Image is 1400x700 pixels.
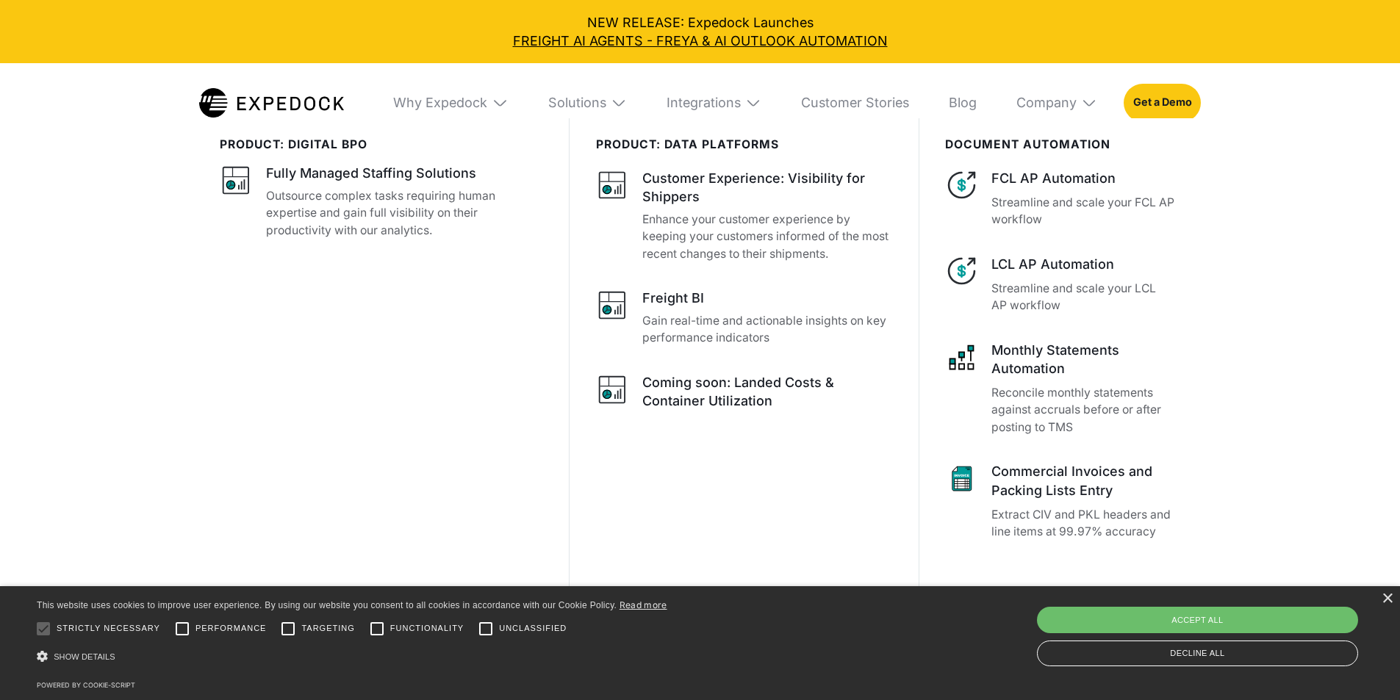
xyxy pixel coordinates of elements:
span: Strictly necessary [57,622,160,635]
div: Solutions [548,95,606,111]
div: document automation [945,138,1180,152]
a: Freight BIGain real-time and actionable insights on key performance indicators [596,289,892,347]
div: Company [1016,95,1077,111]
div: Decline all [1037,641,1358,666]
span: This website uses cookies to improve user experience. By using our website you consent to all coo... [37,600,617,610]
a: FREIGHT AI AGENTS - FREYA & AI OUTLOOK AUTOMATION [13,32,1387,50]
p: Enhance your customer experience by keeping your customers informed of the most recent changes to... [642,211,892,263]
p: Reconcile monthly statements against accruals before or after posting to TMS [991,384,1180,436]
div: Integrations [653,63,775,142]
span: Performance [195,622,267,635]
a: Blog [936,63,990,142]
div: Company [1003,63,1110,142]
a: Customer Stories [788,63,922,142]
p: Streamline and scale your FCL AP workflow [991,194,1180,228]
div: Accept all [1037,607,1358,633]
div: Commercial Invoices and Packing Lists Entry [991,462,1180,499]
div: NEW RELEASE: Expedock Launches [13,13,1387,50]
div: Integrations [667,95,741,111]
div: LCL AP Automation [991,255,1180,273]
span: Functionality [390,622,464,635]
a: Commercial Invoices and Packing Lists EntryExtract CIV and PKL headers and line items at 99.97% a... [945,462,1180,540]
div: Freight BI [642,289,704,307]
div: Customer Experience: Visibility for Shippers [642,169,892,206]
div: Fully Managed Staffing Solutions [266,164,476,182]
iframe: Chat Widget [1327,629,1400,700]
a: FCL AP AutomationStreamline and scale your FCL AP workflow [945,169,1180,228]
p: Gain real-time and actionable insights on key performance indicators [642,312,892,347]
div: PRODUCT: data platforms [596,138,892,152]
span: Targeting [301,622,354,635]
a: Powered by cookie-script [37,681,135,689]
div: Monthly Statements Automation [991,341,1180,378]
div: Coming soon: Landed Costs & Container Utilization [642,373,892,410]
a: Coming soon: Landed Costs & Container Utilization [596,373,892,415]
div: Close [1382,593,1393,605]
div: FCL AP Automation [991,169,1180,187]
a: Monthly Statements AutomationReconcile monthly statements against accruals before or after postin... [945,341,1180,436]
span: Show details [54,652,115,661]
div: Solutions [535,63,640,142]
a: LCL AP AutomationStreamline and scale your LCL AP workflow [945,255,1180,314]
p: Streamline and scale your LCL AP workflow [991,280,1180,314]
a: Customer Experience: Visibility for ShippersEnhance your customer experience by keeping your cust... [596,169,892,263]
a: Get a Demo [1124,84,1201,122]
p: Extract CIV and PKL headers and line items at 99.97% accuracy [991,506,1180,541]
a: Read more [620,599,667,610]
div: Show details [37,646,667,668]
div: Why Expedock [380,63,521,142]
div: product: digital bpo [220,138,542,152]
a: Fully Managed Staffing SolutionsOutsource complex tasks requiring human expertise and gain full v... [220,164,542,239]
p: Outsource complex tasks requiring human expertise and gain full visibility on their productivity ... [266,187,543,239]
div: Why Expedock [393,95,487,111]
span: Unclassified [499,622,567,635]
